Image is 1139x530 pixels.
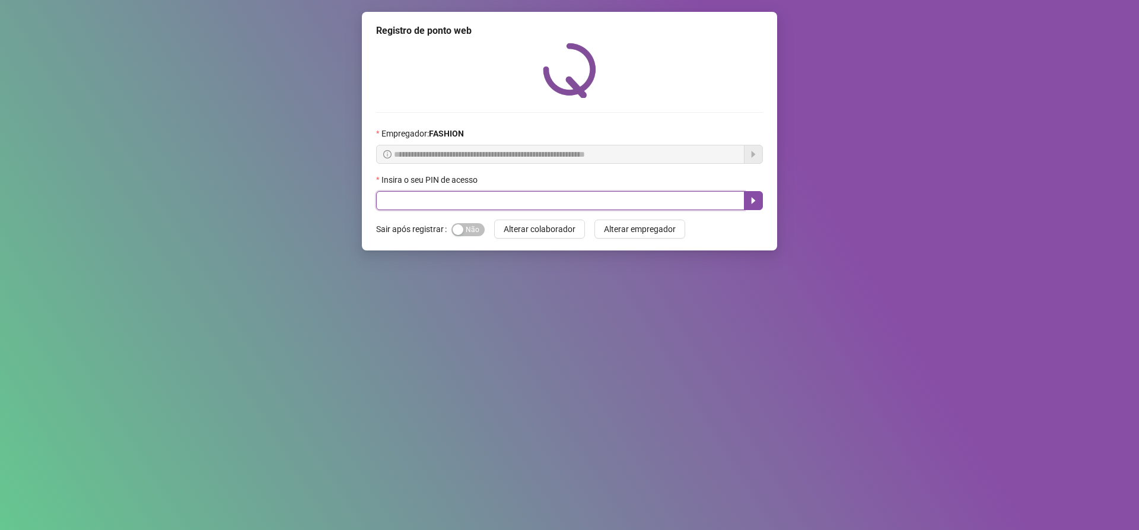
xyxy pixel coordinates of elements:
[543,43,596,98] img: QRPoint
[504,223,575,236] span: Alterar colaborador
[376,220,451,239] label: Sair após registrar
[604,223,676,236] span: Alterar empregador
[429,129,464,138] strong: FASHION
[376,173,485,186] label: Insira o seu PIN de acesso
[381,127,464,140] span: Empregador :
[749,196,758,205] span: caret-right
[376,24,763,38] div: Registro de ponto web
[594,220,685,239] button: Alterar empregador
[494,220,585,239] button: Alterar colaborador
[383,150,392,158] span: info-circle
